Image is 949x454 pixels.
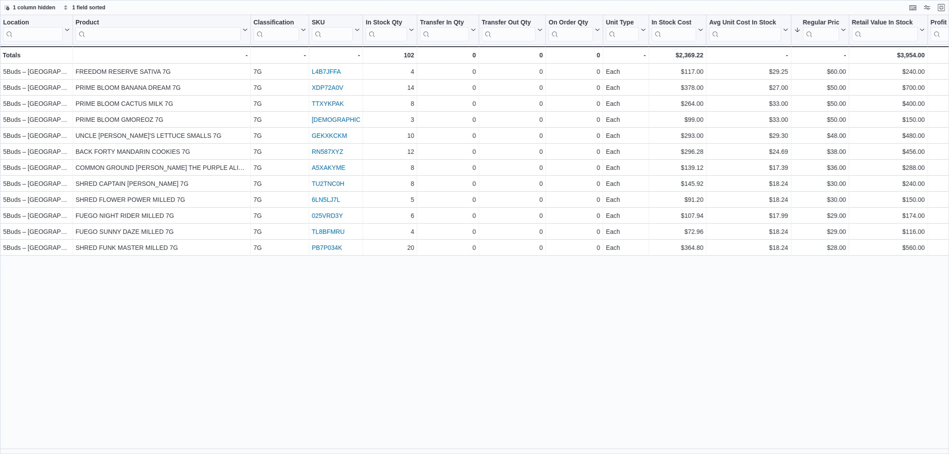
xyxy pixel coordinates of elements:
[709,98,788,109] div: $33.00
[254,130,306,141] div: 7G
[254,162,306,173] div: 7G
[420,242,476,253] div: 0
[76,162,248,173] div: COMMON GROUND [PERSON_NAME] THE PURPLE ALIEN MILLED 7G
[482,146,543,157] div: 0
[312,116,382,123] a: [DEMOGRAPHIC_DATA]
[549,50,600,60] div: 0
[420,130,476,141] div: 0
[254,242,306,253] div: 7G
[606,194,646,205] div: Each
[366,50,414,60] div: 102
[549,19,593,27] div: On Order Qty
[312,164,345,171] a: A5XAKYME
[852,146,925,157] div: $456.00
[549,19,593,41] div: On Order Qty
[482,242,543,253] div: 0
[312,244,343,251] a: PB7P034K
[254,66,306,77] div: 7G
[549,210,600,221] div: 0
[76,242,248,253] div: SHRED FUNK MASTER MILLED 7G
[606,66,646,77] div: Each
[852,210,925,221] div: $174.00
[312,100,344,107] a: TTXYKPAK
[709,226,788,237] div: $18.24
[482,178,543,189] div: 0
[72,4,105,11] span: 1 field sorted
[652,19,696,41] div: In Stock Cost
[482,19,543,41] button: Transfer Out Qty
[709,19,781,27] div: Avg Unit Cost In Stock
[366,130,414,141] div: 10
[852,98,925,109] div: $400.00
[852,178,925,189] div: $240.00
[254,50,306,60] div: -
[3,194,70,205] div: 5Buds – [GEOGRAPHIC_DATA]
[549,162,600,173] div: 0
[709,50,788,60] div: -
[606,130,646,141] div: Each
[420,66,476,77] div: 0
[709,19,781,41] div: Avg Unit Cost In Stock
[606,19,639,41] div: Unit Type
[312,196,340,203] a: 6LN5LJ7L
[606,19,639,27] div: Unit Type
[312,132,347,139] a: GEKXKCKM
[366,194,414,205] div: 5
[312,212,343,219] a: 025VRD3Y
[76,130,248,141] div: UNCLE [PERSON_NAME]'S LETTUCE SMALLS 7G
[254,194,306,205] div: 7G
[606,210,646,221] div: Each
[420,98,476,109] div: 0
[3,19,70,41] button: Location
[652,66,703,77] div: $117.00
[76,146,248,157] div: BACK FORTY MANDARIN COOKIES 7G
[652,114,703,125] div: $99.00
[366,98,414,109] div: 8
[76,66,248,77] div: FREEDOM RESERVE SATIVA 7G
[482,19,536,41] div: Transfer Out Qty
[652,19,696,27] div: In Stock Cost
[652,226,703,237] div: $72.96
[652,98,703,109] div: $264.00
[709,130,788,141] div: $29.30
[76,194,248,205] div: SHRED FLOWER POWER MILLED 7G
[420,194,476,205] div: 0
[709,194,788,205] div: $18.24
[76,226,248,237] div: FUEGO SUNNY DAZE MILLED 7G
[852,50,925,60] div: $3,954.00
[908,2,918,13] button: Keyboard shortcuts
[366,226,414,237] div: 4
[549,98,600,109] div: 0
[3,130,70,141] div: 5Buds – [GEOGRAPHIC_DATA]
[794,114,846,125] div: $50.00
[76,178,248,189] div: SHRED CAPTAIN [PERSON_NAME] 7G
[549,130,600,141] div: 0
[652,82,703,93] div: $378.00
[549,178,600,189] div: 0
[312,148,343,155] a: RN587XYZ
[366,178,414,189] div: 8
[482,194,543,205] div: 0
[254,178,306,189] div: 7G
[652,19,703,41] button: In Stock Cost
[3,242,70,253] div: 5Buds – [GEOGRAPHIC_DATA]
[3,210,70,221] div: 5Buds – [GEOGRAPHIC_DATA]
[254,19,299,27] div: Classification
[0,2,59,13] button: 1 column hidden
[709,19,788,41] button: Avg Unit Cost In Stock
[420,19,469,41] div: Transfer In Qty
[254,226,306,237] div: 7G
[312,180,344,187] a: TU2TNC0H
[482,19,536,27] div: Transfer Out Qty
[606,82,646,93] div: Each
[549,226,600,237] div: 0
[312,19,353,27] div: SKU
[3,98,70,109] div: 5Buds – [GEOGRAPHIC_DATA]
[652,194,703,205] div: $91.20
[3,82,70,93] div: 5Buds – [GEOGRAPHIC_DATA]
[606,146,646,157] div: Each
[794,19,846,41] button: Regular Price
[709,210,788,221] div: $17.99
[312,50,360,60] div: -
[709,146,788,157] div: $24.69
